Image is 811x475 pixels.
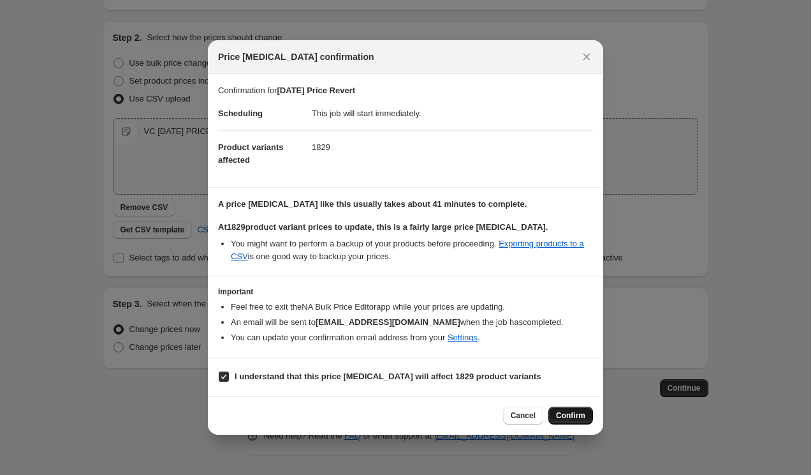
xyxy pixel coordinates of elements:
button: Close [578,48,595,66]
span: Scheduling [218,109,263,118]
dd: This job will start immediately. [312,97,593,130]
span: Cancel [511,411,536,421]
li: An email will be sent to when the job has completed . [231,316,593,329]
li: You might want to perform a backup of your products before proceeding. is one good way to backup ... [231,237,593,263]
a: Exporting products to a CSV [231,239,584,261]
button: Confirm [548,407,593,425]
dd: 1829 [312,130,593,164]
b: [DATE] Price Revert [277,86,355,95]
li: Feel free to exit the NA Bulk Price Editor app while your prices are updating. [231,301,593,313]
span: Price [MEDICAL_DATA] confirmation [218,50,374,63]
b: A price [MEDICAL_DATA] like this usually takes about 41 minutes to complete. [218,199,527,209]
p: Confirmation for [218,84,593,97]
a: Settings [448,333,478,342]
h3: Important [218,287,593,297]
span: Confirm [556,411,585,421]
b: I understand that this price [MEDICAL_DATA] will affect 1829 product variants [235,372,541,381]
b: At 1829 product variant prices to update, this is a fairly large price [MEDICAL_DATA]. [218,222,548,232]
span: Product variants affected [218,142,284,165]
button: Cancel [503,407,543,425]
b: [EMAIL_ADDRESS][DOMAIN_NAME] [316,317,460,327]
li: You can update your confirmation email address from your . [231,331,593,344]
